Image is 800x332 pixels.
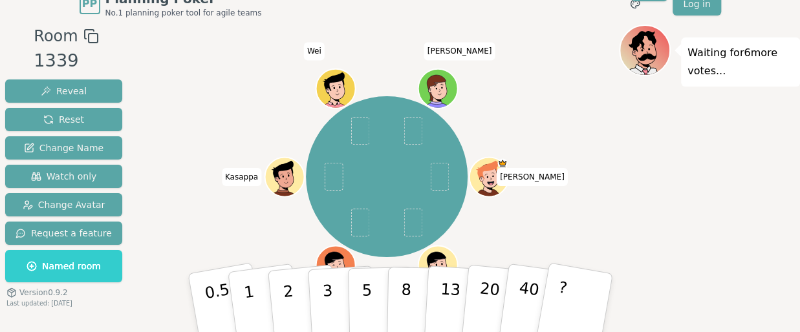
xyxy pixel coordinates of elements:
[27,260,101,273] span: Named room
[5,79,122,103] button: Reveal
[5,165,122,188] button: Watch only
[5,250,122,282] button: Named room
[16,227,112,240] span: Request a feature
[41,85,87,98] span: Reveal
[497,158,507,168] span: Sarah is the host
[23,198,105,211] span: Change Avatar
[6,300,72,307] span: Last updated: [DATE]
[420,247,457,284] button: Click to change your avatar
[34,48,98,74] div: 1339
[424,42,495,60] span: Click to change your name
[497,168,568,186] span: Click to change your name
[43,113,84,126] span: Reset
[34,25,78,48] span: Room
[31,170,97,183] span: Watch only
[105,8,262,18] span: No.1 planning poker tool for agile teams
[304,42,325,60] span: Click to change your name
[5,193,122,216] button: Change Avatar
[24,141,103,154] span: Change Name
[222,168,261,186] span: Click to change your name
[5,108,122,131] button: Reset
[687,44,794,80] p: Waiting for 6 more votes...
[19,287,68,298] span: Version 0.9.2
[6,287,68,298] button: Version0.9.2
[5,136,122,160] button: Change Name
[5,222,122,245] button: Request a feature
